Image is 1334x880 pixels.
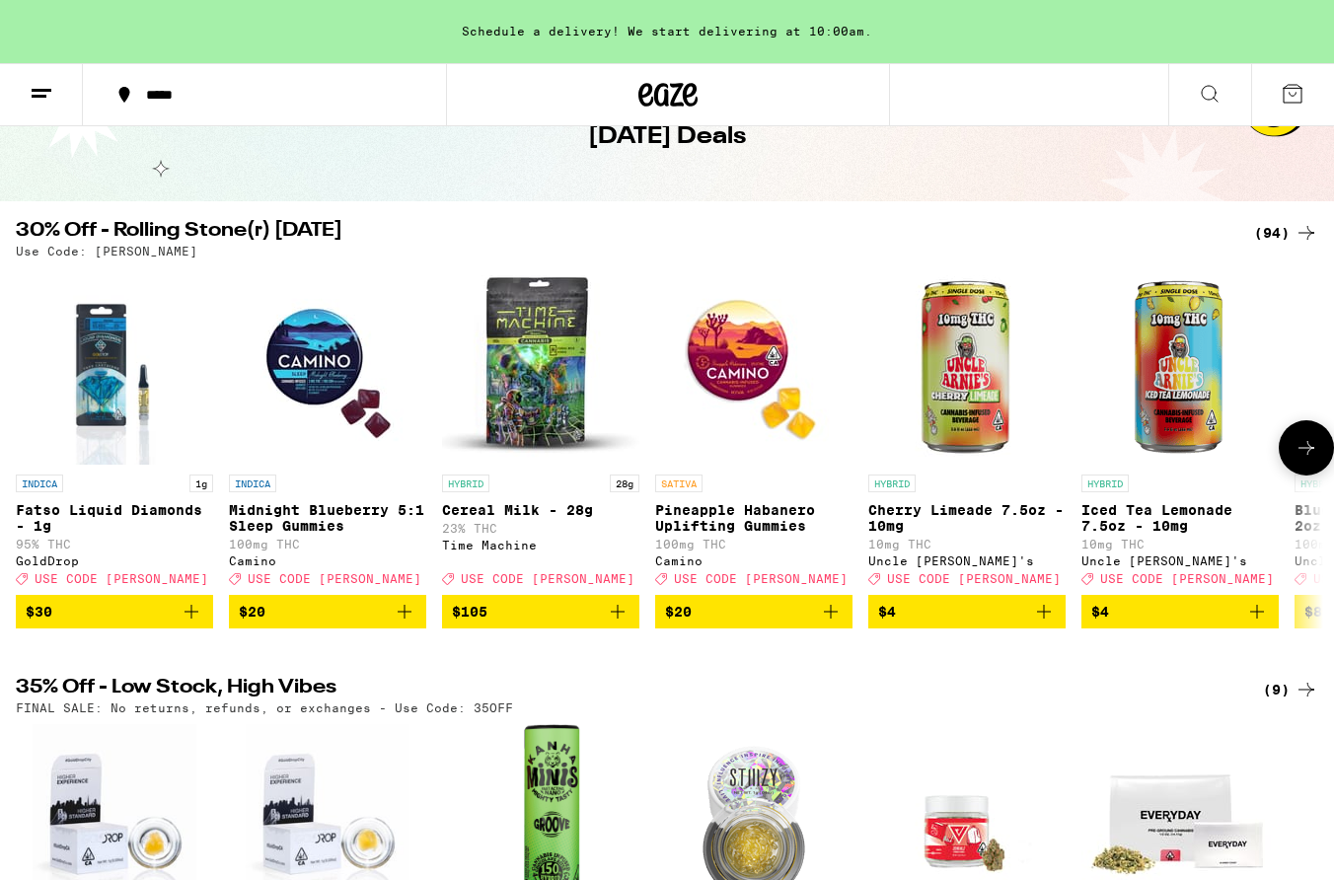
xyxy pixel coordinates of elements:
[1081,538,1279,550] p: 10mg THC
[229,502,426,534] p: Midnight Blueberry 5:1 Sleep Gummies
[868,595,1066,628] button: Add to bag
[868,267,1066,595] a: Open page for Cherry Limeade 7.5oz - 10mg from Uncle Arnie's
[610,475,639,492] p: 28g
[442,475,489,492] p: HYBRID
[655,475,703,492] p: SATIVA
[26,604,52,620] span: $30
[36,267,193,465] img: GoldDrop - Fatso Liquid Diamonds - 1g
[229,538,426,550] p: 100mg THC
[16,245,197,257] p: Use Code: [PERSON_NAME]
[1081,475,1129,492] p: HYBRID
[1263,678,1318,701] a: (9)
[35,572,208,585] span: USE CODE [PERSON_NAME]
[229,267,426,595] a: Open page for Midnight Blueberry 5:1 Sleep Gummies from Camino
[16,701,513,714] p: FINAL SALE: No returns, refunds, or exchanges - Use Code: 35OFF
[248,572,421,585] span: USE CODE [PERSON_NAME]
[239,604,265,620] span: $20
[868,475,916,492] p: HYBRID
[16,595,213,628] button: Add to bag
[16,554,213,567] div: GoldDrop
[442,502,639,518] p: Cereal Milk - 28g
[16,267,213,595] a: Open page for Fatso Liquid Diamonds - 1g from GoldDrop
[442,595,639,628] button: Add to bag
[1081,502,1279,534] p: Iced Tea Lemonade 7.5oz - 10mg
[655,554,852,567] div: Camino
[655,267,852,465] img: Camino - Pineapple Habanero Uplifting Gummies
[1081,267,1279,595] a: Open page for Iced Tea Lemonade 7.5oz - 10mg from Uncle Arnie's
[189,475,213,492] p: 1g
[868,538,1066,550] p: 10mg THC
[674,572,848,585] span: USE CODE [PERSON_NAME]
[1100,572,1274,585] span: USE CODE [PERSON_NAME]
[1081,554,1279,567] div: Uncle [PERSON_NAME]'s
[655,538,852,550] p: 100mg THC
[655,595,852,628] button: Add to bag
[655,502,852,534] p: Pineapple Habanero Uplifting Gummies
[452,604,487,620] span: $105
[665,604,692,620] span: $20
[588,120,746,154] h1: [DATE] Deals
[16,475,63,492] p: INDICA
[1081,595,1279,628] button: Add to bag
[229,595,426,628] button: Add to bag
[887,572,1061,585] span: USE CODE [PERSON_NAME]
[655,267,852,595] a: Open page for Pineapple Habanero Uplifting Gummies from Camino
[1091,604,1109,620] span: $4
[442,522,639,535] p: 23% THC
[16,538,213,550] p: 95% THC
[1081,267,1279,465] img: Uncle Arnie's - Iced Tea Lemonade 7.5oz - 10mg
[229,267,426,465] img: Camino - Midnight Blueberry 5:1 Sleep Gummies
[1254,221,1318,245] a: (94)
[16,678,1222,701] h2: 35% Off - Low Stock, High Vibes
[229,475,276,492] p: INDICA
[16,502,213,534] p: Fatso Liquid Diamonds - 1g
[868,267,1066,465] img: Uncle Arnie's - Cherry Limeade 7.5oz - 10mg
[12,14,142,30] span: Hi. Need any help?
[229,554,426,567] div: Camino
[868,502,1066,534] p: Cherry Limeade 7.5oz - 10mg
[442,539,639,551] div: Time Machine
[461,572,634,585] span: USE CODE [PERSON_NAME]
[868,554,1066,567] div: Uncle [PERSON_NAME]'s
[442,267,639,595] a: Open page for Cereal Milk - 28g from Time Machine
[1304,604,1322,620] span: $8
[16,221,1222,245] h2: 30% Off - Rolling Stone(r) [DATE]
[442,267,639,465] img: Time Machine - Cereal Milk - 28g
[878,604,896,620] span: $4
